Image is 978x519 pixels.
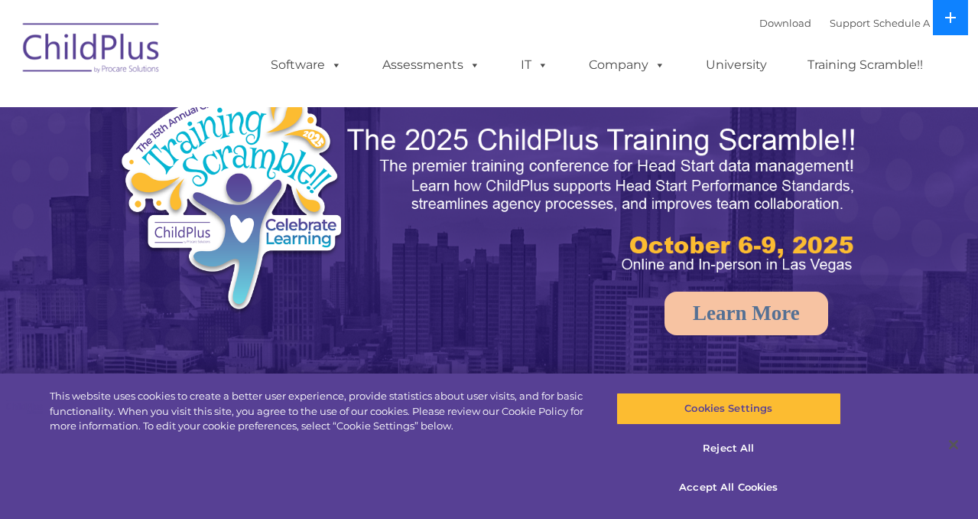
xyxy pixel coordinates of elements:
[830,17,870,29] a: Support
[15,12,168,89] img: ChildPlus by Procare Solutions
[367,50,495,80] a: Assessments
[255,50,357,80] a: Software
[213,101,259,113] span: Last name
[50,389,586,434] div: This website uses cookies to create a better user experience, provide statistics about user visit...
[690,50,782,80] a: University
[759,17,963,29] font: |
[759,17,811,29] a: Download
[573,50,681,80] a: Company
[792,50,938,80] a: Training Scramble!!
[664,292,828,335] a: Learn More
[937,428,970,462] button: Close
[213,164,278,175] span: Phone number
[505,50,564,80] a: IT
[616,432,841,465] button: Reject All
[616,472,841,504] button: Accept All Cookies
[873,17,963,29] a: Schedule A Demo
[616,393,841,425] button: Cookies Settings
